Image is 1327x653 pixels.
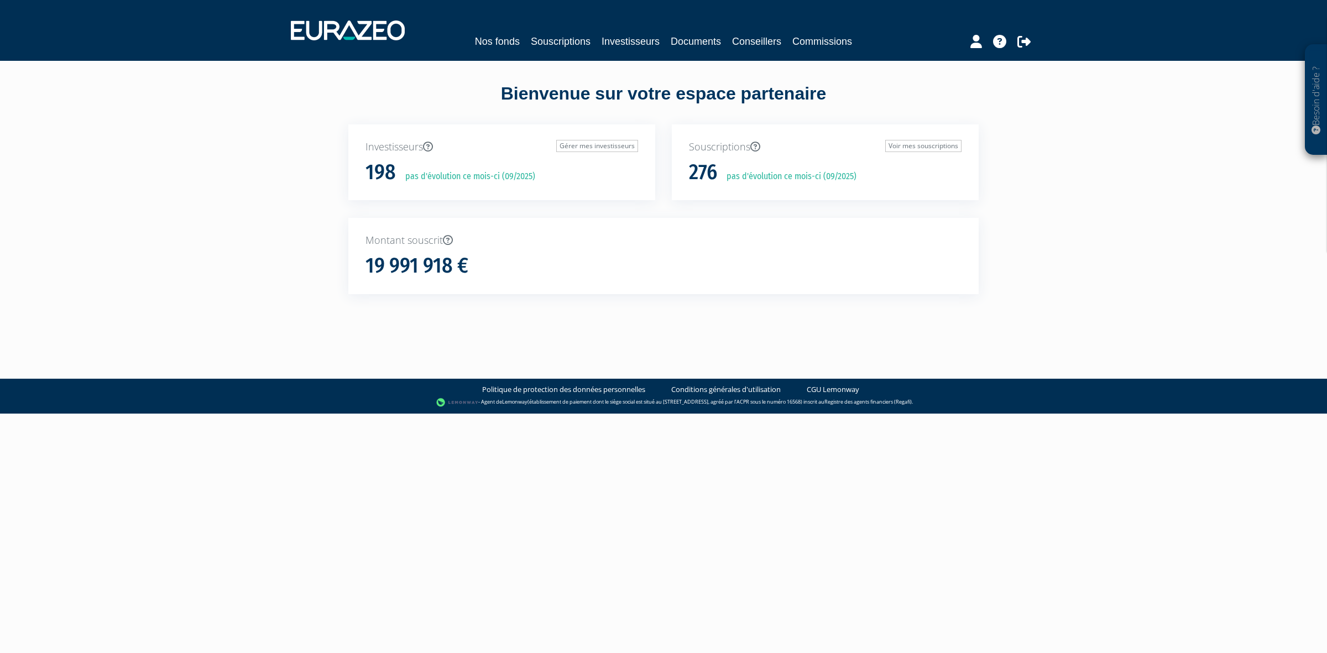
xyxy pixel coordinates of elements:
[398,170,535,183] p: pas d'évolution ce mois-ci (09/2025)
[1310,50,1323,150] p: Besoin d'aide ?
[792,34,852,49] a: Commissions
[365,140,638,154] p: Investisseurs
[11,397,1316,408] div: - Agent de (établissement de paiement dont le siège social est situé au [STREET_ADDRESS], agréé p...
[365,233,962,248] p: Montant souscrit
[475,34,520,49] a: Nos fonds
[365,254,468,278] h1: 19 991 918 €
[291,20,405,40] img: 1732889491-logotype_eurazeo_blanc_rvb.png
[340,81,987,124] div: Bienvenue sur votre espace partenaire
[531,34,591,49] a: Souscriptions
[689,140,962,154] p: Souscriptions
[365,161,396,184] h1: 198
[807,384,859,395] a: CGU Lemonway
[502,398,527,405] a: Lemonway
[671,34,721,49] a: Documents
[556,140,638,152] a: Gérer mes investisseurs
[436,397,479,408] img: logo-lemonway.png
[689,161,717,184] h1: 276
[719,170,856,183] p: pas d'évolution ce mois-ci (09/2025)
[482,384,645,395] a: Politique de protection des données personnelles
[824,398,912,405] a: Registre des agents financiers (Regafi)
[732,34,781,49] a: Conseillers
[602,34,660,49] a: Investisseurs
[671,384,781,395] a: Conditions générales d'utilisation
[885,140,962,152] a: Voir mes souscriptions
